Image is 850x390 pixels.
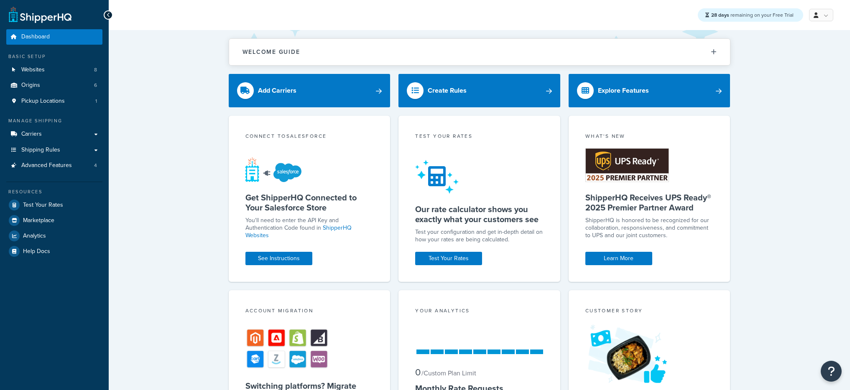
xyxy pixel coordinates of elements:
[6,127,102,142] a: Carriers
[415,307,544,317] div: Your Analytics
[23,248,50,255] span: Help Docs
[23,202,63,209] span: Test Your Rates
[6,213,102,228] a: Marketplace
[569,74,730,107] a: Explore Features
[415,365,421,379] span: 0
[6,94,102,109] a: Pickup Locations1
[415,204,544,224] h5: Our rate calculator shows you exactly what your customers see
[415,252,482,265] a: Test Your Rates
[711,11,729,19] strong: 28 days
[245,252,312,265] a: See Instructions
[6,158,102,173] li: Advanced Features
[6,198,102,213] a: Test Your Rates
[6,29,102,45] a: Dashboard
[245,132,374,142] div: Connect to Salesforce
[242,49,300,55] h2: Welcome Guide
[6,62,102,78] li: Websites
[94,82,97,89] span: 6
[821,361,842,382] button: Open Resource Center
[585,252,652,265] a: Learn More
[245,157,305,182] img: connect-shq-salesforce-aefe9f8b.svg
[21,147,60,154] span: Shipping Rules
[245,192,374,213] h5: Get ShipperHQ Connected to Your Salesforce Store
[94,66,97,73] span: 8
[585,217,714,239] p: ShipperHQ is honored to be recognized for our collaboration, responsiveness, and commitment to UP...
[6,142,102,158] a: Shipping Rules
[415,228,544,243] div: Test your configuration and get in-depth detail on how your rates are being calculated.
[6,53,102,60] div: Basic Setup
[21,33,50,41] span: Dashboard
[428,85,467,96] div: Create Rules
[6,78,102,93] li: Origins
[21,98,65,105] span: Pickup Locations
[245,307,374,317] div: Account Migration
[6,117,102,124] div: Manage Shipping
[6,244,102,259] a: Help Docs
[585,192,714,213] h5: ShipperHQ Receives UPS Ready® 2025 Premier Partner Award
[229,39,730,65] button: Welcome Guide
[23,233,46,240] span: Analytics
[94,162,97,169] span: 4
[21,66,45,73] span: Websites
[711,11,794,19] span: remaining on your Free Trial
[21,162,72,169] span: Advanced Features
[585,132,714,142] div: What's New
[21,131,42,138] span: Carriers
[421,368,476,378] small: / Custom Plan Limit
[398,74,560,107] a: Create Rules
[245,217,374,239] p: You'll need to enter the API Key and Authentication Code found in
[415,132,544,142] div: Test your rates
[585,307,714,317] div: Customer Story
[6,78,102,93] a: Origins6
[598,85,649,96] div: Explore Features
[21,82,40,89] span: Origins
[6,188,102,195] div: Resources
[258,85,296,96] div: Add Carriers
[229,74,391,107] a: Add Carriers
[23,217,54,224] span: Marketplace
[6,94,102,109] li: Pickup Locations
[6,158,102,173] a: Advanced Features4
[6,228,102,243] a: Analytics
[245,223,352,240] a: ShipperHQ Websites
[95,98,97,105] span: 1
[6,62,102,78] a: Websites8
